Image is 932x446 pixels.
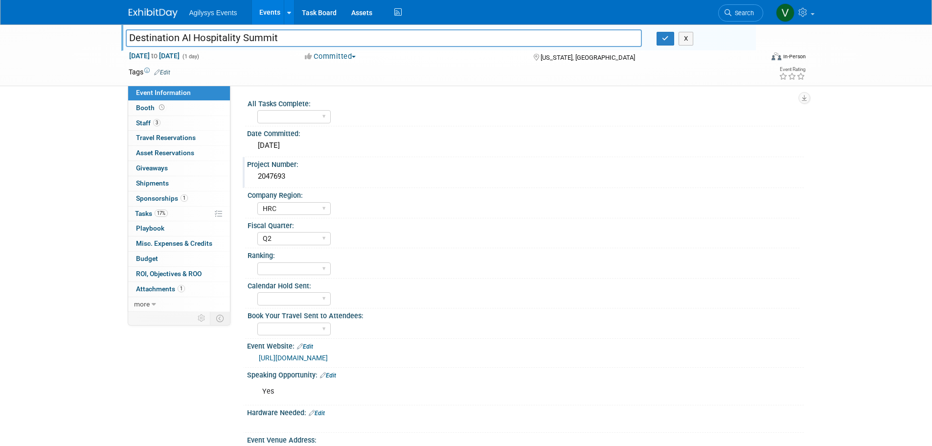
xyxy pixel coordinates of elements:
div: Calendar Hold Sent: [248,279,799,291]
span: 17% [155,210,168,217]
span: to [150,52,159,60]
div: Event Rating [779,67,805,72]
div: Hardware Needed: [247,405,804,418]
span: Shipments [136,179,169,187]
a: Travel Reservations [128,131,230,145]
a: Edit [320,372,336,379]
span: Tasks [135,210,168,217]
span: 1 [181,194,188,202]
td: Tags [129,67,170,77]
button: X [679,32,694,46]
a: Edit [154,69,170,76]
span: (1 day) [182,53,199,60]
div: Event Website: [247,339,804,352]
span: Agilysys Events [189,9,237,17]
a: Edit [297,343,313,350]
a: Shipments [128,176,230,191]
div: Company Region: [248,188,799,200]
span: 3 [153,119,160,126]
a: Search [718,4,763,22]
span: Budget [136,255,158,262]
span: more [134,300,150,308]
div: Speaking Opportunity: [247,368,804,380]
a: ROI, Objectives & ROO [128,267,230,282]
span: Event Information [136,89,191,96]
span: [DATE] [DATE] [129,51,180,60]
div: All Tasks Complete: [248,96,799,109]
img: Format-Inperson.png [772,52,781,60]
a: Event Information [128,86,230,100]
div: Event Format [705,51,806,66]
div: Event Venue Address: [247,433,804,445]
span: Booth not reserved yet [157,104,166,111]
td: Toggle Event Tabs [210,312,230,325]
div: In-Person [783,53,806,60]
span: Misc. Expenses & Credits [136,239,212,247]
div: [DATE] [254,138,796,153]
img: ExhibitDay [129,8,178,18]
a: Edit [309,410,325,417]
a: Asset Reservations [128,146,230,161]
span: Travel Reservations [136,134,196,141]
div: Date Committed: [247,126,804,139]
span: Attachments [136,285,185,293]
div: Fiscal Quarter: [248,218,799,231]
div: Yes [255,382,696,401]
a: Misc. Expenses & Credits [128,236,230,251]
span: 1 [178,285,185,292]
img: Vaitiare Munoz [776,3,795,22]
div: Ranking: [248,248,799,260]
td: Personalize Event Tab Strip [193,312,210,325]
a: Booth [128,101,230,116]
span: Playbook [136,224,164,232]
a: Giveaways [128,161,230,176]
div: Book Your Travel Sent to Attendees: [248,308,799,321]
span: ROI, Objectives & ROO [136,270,202,278]
a: [URL][DOMAIN_NAME] [259,354,328,362]
span: Staff [136,119,160,127]
button: Committed [301,51,360,62]
span: Sponsorships [136,194,188,202]
a: Attachments1 [128,282,230,297]
span: [US_STATE], [GEOGRAPHIC_DATA] [541,54,635,61]
div: 2047693 [254,169,796,184]
div: Project Number: [247,157,804,169]
span: Giveaways [136,164,168,172]
a: Sponsorships1 [128,191,230,206]
span: Search [731,9,754,17]
a: Budget [128,252,230,266]
a: Playbook [128,221,230,236]
a: Staff3 [128,116,230,131]
a: more [128,297,230,312]
a: Tasks17% [128,207,230,221]
span: Asset Reservations [136,149,194,157]
span: Booth [136,104,166,112]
